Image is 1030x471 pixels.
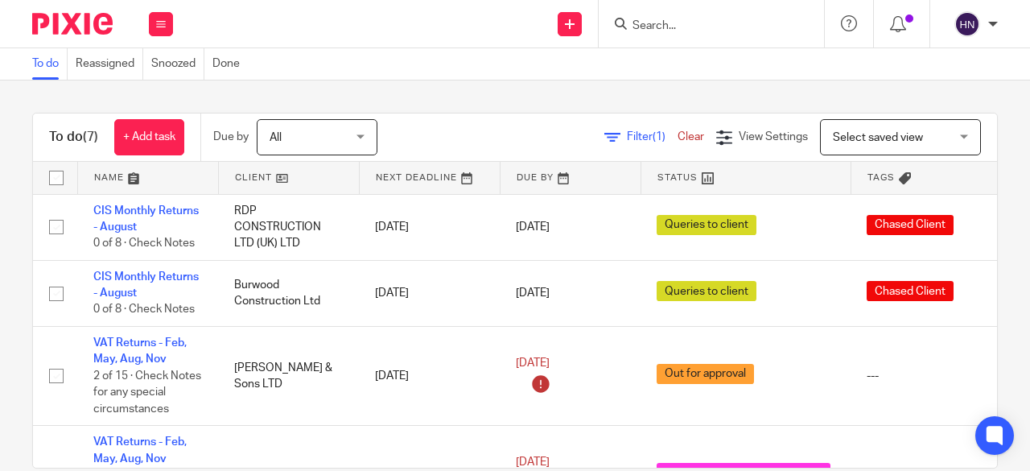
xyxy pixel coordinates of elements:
span: View Settings [739,131,808,143]
span: [DATE] [516,357,550,369]
a: + Add task [114,119,184,155]
span: 2 of 15 · Check Notes for any special circumstances [93,370,201,415]
span: Tags [867,173,895,182]
td: RDP CONSTRUCTION LTD (UK) LTD [218,194,359,260]
span: All [270,132,282,143]
td: [DATE] [359,194,500,260]
span: Out for approval [657,364,754,384]
a: Clear [678,131,704,143]
span: (1) [653,131,665,143]
span: Queries to client [657,281,756,301]
a: CIS Monthly Returns - August [93,205,199,233]
td: [PERSON_NAME] & Sons LTD [218,326,359,425]
a: Done [212,48,248,80]
img: svg%3E [954,11,980,37]
span: Select saved view [833,132,923,143]
a: To do [32,48,68,80]
a: Snoozed [151,48,204,80]
input: Search [631,19,776,34]
span: Chased Client [867,281,954,301]
td: Burwood Construction Ltd [218,260,359,326]
td: [DATE] [359,326,500,425]
span: [DATE] [516,287,550,299]
span: Queries to client [657,215,756,235]
span: 0 of 8 · Check Notes [93,238,195,249]
img: Pixie [32,13,113,35]
span: [DATE] [516,221,550,233]
a: VAT Returns - Feb, May, Aug, Nov [93,436,187,464]
span: (7) [83,130,98,143]
p: Due by [213,129,249,145]
span: Chased Client [867,215,954,235]
span: [DATE] [516,457,550,468]
a: Reassigned [76,48,143,80]
span: 0 of 8 · Check Notes [93,304,195,316]
td: [DATE] [359,260,500,326]
a: CIS Monthly Returns - August [93,271,199,299]
span: Filter [627,131,678,143]
a: VAT Returns - Feb, May, Aug, Nov [93,337,187,365]
h1: To do [49,129,98,146]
